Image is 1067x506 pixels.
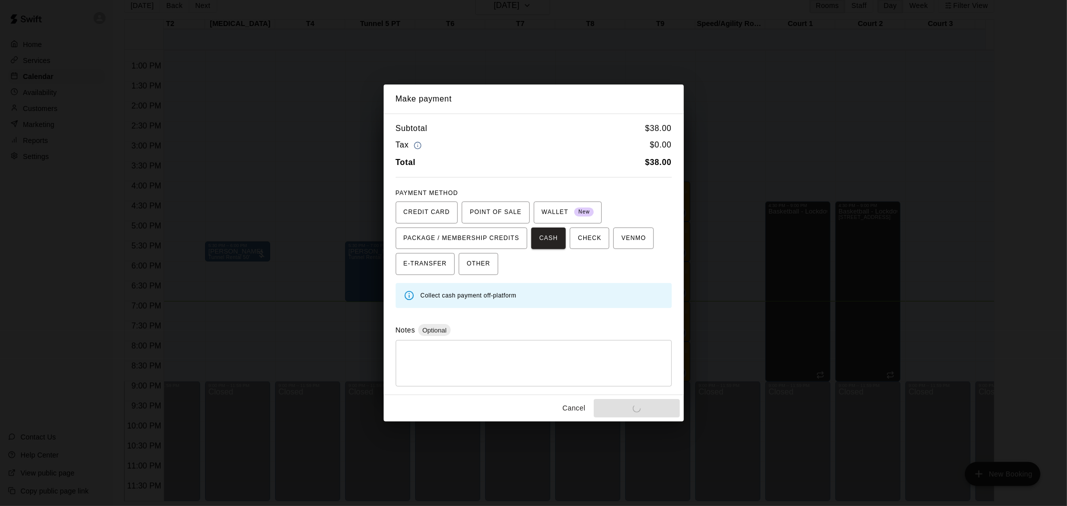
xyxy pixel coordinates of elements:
span: E-TRANSFER [404,256,447,272]
h6: Subtotal [396,122,428,135]
span: Collect cash payment off-platform [421,292,517,299]
span: PAYMENT METHOD [396,189,458,196]
button: CASH [531,227,566,249]
button: OTHER [459,253,498,275]
button: CHECK [570,227,609,249]
button: Cancel [558,399,590,417]
b: Total [396,158,416,166]
span: CHECK [578,230,601,246]
span: VENMO [621,230,646,246]
span: WALLET [542,204,594,220]
h6: $ 0.00 [650,138,671,152]
span: CREDIT CARD [404,204,450,220]
button: E-TRANSFER [396,253,455,275]
button: POINT OF SALE [462,201,529,223]
button: PACKAGE / MEMBERSHIP CREDITS [396,227,528,249]
span: Optional [418,326,450,334]
span: CASH [539,230,558,246]
span: OTHER [467,256,490,272]
label: Notes [396,326,415,334]
h6: Tax [396,138,425,152]
button: CREDIT CARD [396,201,458,223]
span: New [574,205,594,219]
button: WALLET New [534,201,602,223]
span: PACKAGE / MEMBERSHIP CREDITS [404,230,520,246]
h6: $ 38.00 [645,122,672,135]
b: $ 38.00 [645,158,672,166]
h2: Make payment [384,84,684,113]
button: VENMO [613,227,654,249]
span: POINT OF SALE [470,204,521,220]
